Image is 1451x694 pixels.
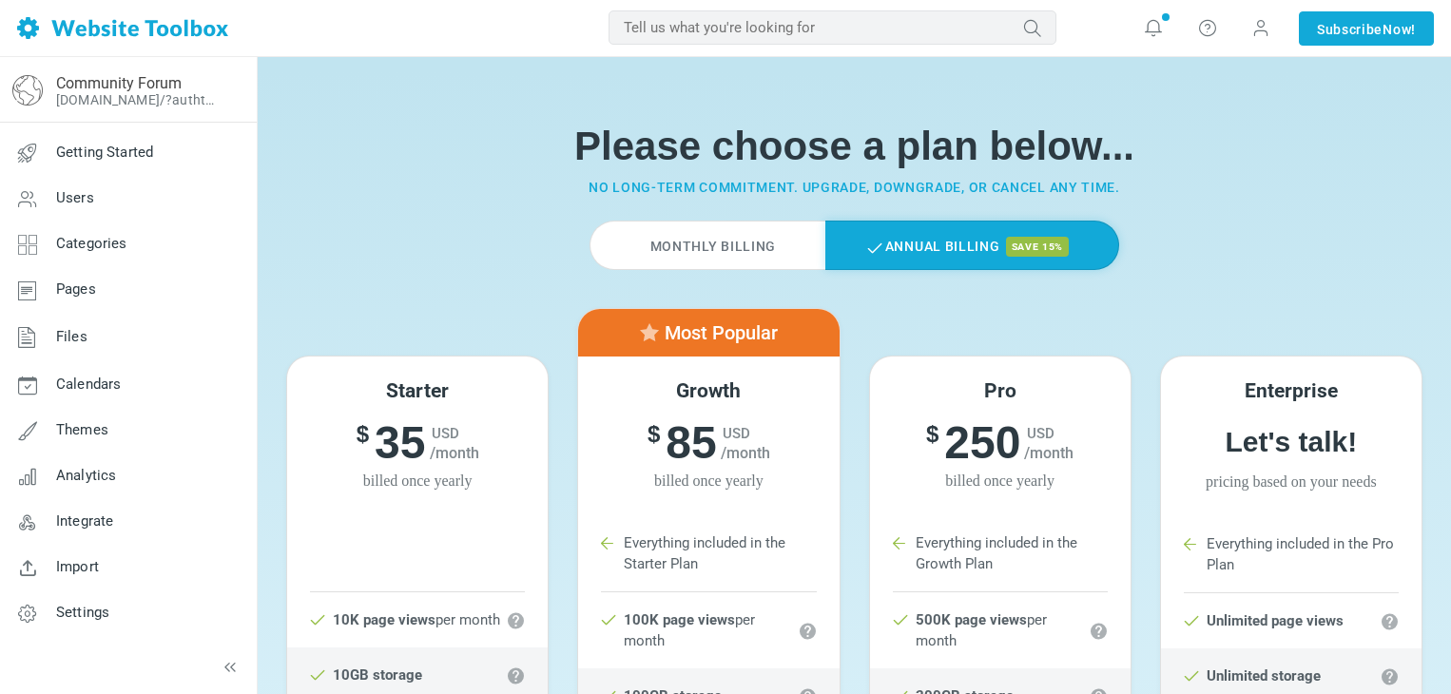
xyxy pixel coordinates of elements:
span: Users [56,189,94,206]
strong: 10GB storage [333,666,422,684]
span: /month [430,444,479,462]
li: Everything included in the Starter Plan [601,515,816,592]
strong: Unlimited page views [1207,612,1344,629]
small: No long-term commitment. Upgrade, downgrade, or cancel any time. [589,180,1120,195]
span: billed once yearly [870,470,1131,492]
li: per month [870,592,1131,668]
h6: Let's talk! [1161,425,1422,459]
h1: Please choose a plan below... [272,123,1437,170]
span: /month [721,444,770,462]
span: Settings [56,604,109,621]
strong: 100K page views [624,611,735,628]
span: Integrate [56,512,113,530]
h6: 85 [578,415,839,471]
label: Annual Billing [825,221,1119,270]
span: USD [723,425,750,442]
strong: 500K page views [916,611,1027,628]
h6: 35 [287,415,548,471]
span: /month [1024,444,1074,462]
span: Analytics [56,467,116,484]
sup: $ [357,415,375,453]
span: Calendars [56,376,121,393]
h6: 250 [870,415,1131,471]
a: Community Forum [56,74,182,92]
h5: Pro [870,379,1131,403]
li: Everything included in the Pro Plan [1184,516,1399,593]
img: globe-icon.png [12,75,43,106]
span: Pricing based on your needs [1161,471,1422,493]
span: Getting Started [56,144,153,161]
sup: $ [926,415,944,453]
h5: Most Popular [590,321,826,344]
span: Import [56,558,99,575]
span: billed once yearly [578,470,839,492]
strong: Unlimited storage [1207,667,1321,684]
span: USD [1027,425,1054,442]
a: SubscribeNow! [1299,11,1434,46]
span: USD [432,425,459,442]
a: [DOMAIN_NAME]/?authtoken=20e8a2512a87c03290a9f5f1a7c3e0f8&rememberMe=1 [56,92,222,107]
li: Everything included in the Growth Plan [893,515,1108,592]
h5: Enterprise [1161,379,1422,403]
span: Themes [56,421,108,438]
span: billed once yearly [287,470,548,492]
li: per month [578,592,839,668]
strong: 10K page views [333,611,435,628]
h5: Starter [287,379,548,403]
span: Files [56,328,87,345]
h5: Growth [578,379,839,403]
input: Tell us what you're looking for [609,10,1056,45]
label: Monthly Billing [590,221,825,270]
span: Categories [56,235,127,252]
li: Starter Plan [310,536,525,592]
li: per month [287,592,548,647]
span: Pages [56,280,96,298]
sup: $ [648,415,666,453]
span: Now! [1383,19,1416,40]
span: save 15% [1006,237,1070,257]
